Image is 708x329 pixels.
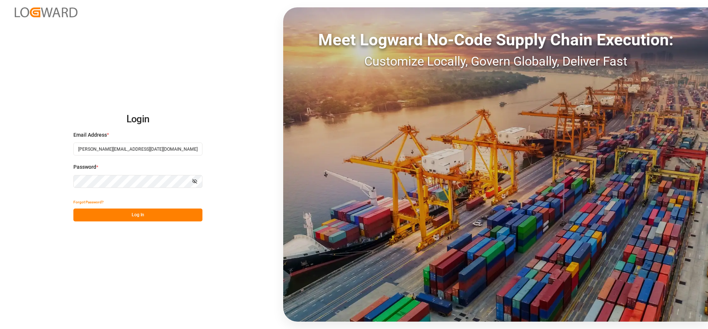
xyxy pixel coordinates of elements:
h2: Login [73,108,202,131]
div: Customize Locally, Govern Globally, Deliver Fast [283,52,708,71]
img: Logward_new_orange.png [15,7,77,17]
input: Enter your email [73,143,202,155]
span: Password [73,163,96,171]
div: Meet Logward No-Code Supply Chain Execution: [283,28,708,52]
span: Email Address [73,131,107,139]
button: Forgot Password? [73,196,104,209]
button: Log In [73,209,202,221]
